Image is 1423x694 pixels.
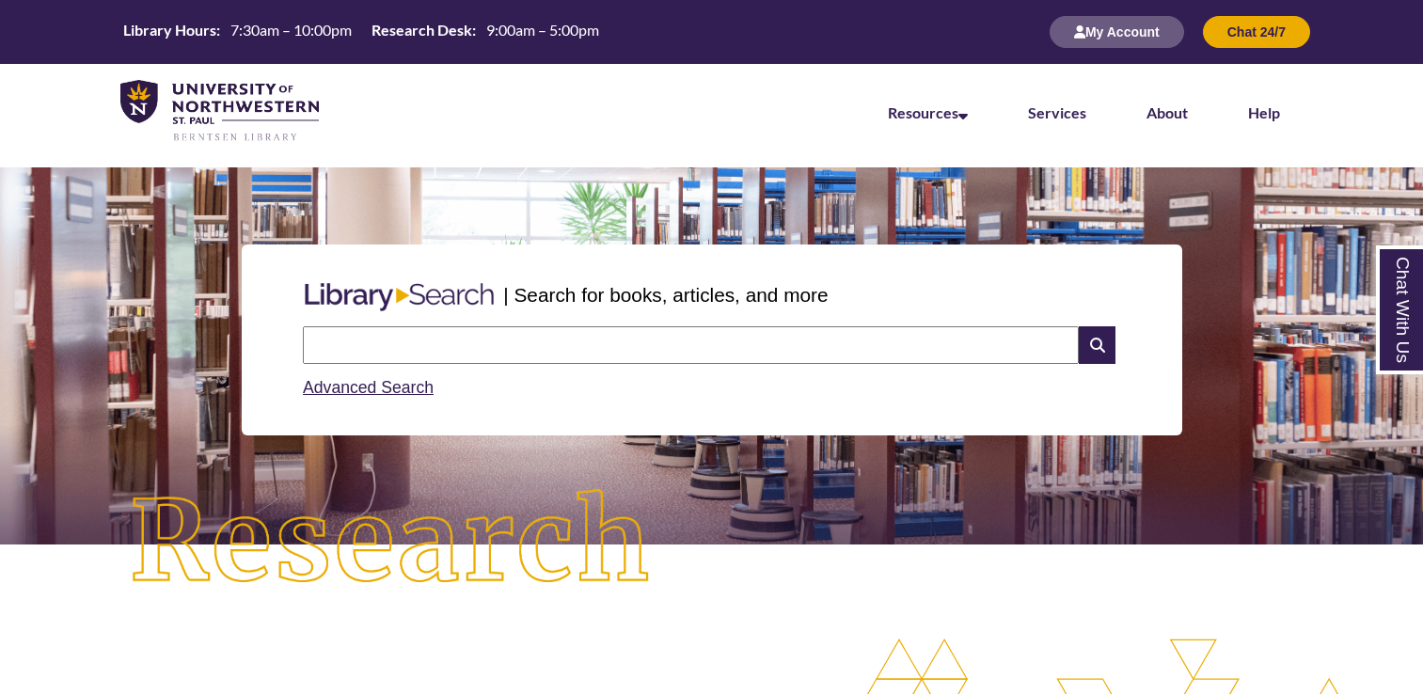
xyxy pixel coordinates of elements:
[1203,24,1310,39] a: Chat 24/7
[888,103,968,121] a: Resources
[295,276,503,319] img: Libary Search
[1028,103,1086,121] a: Services
[116,20,607,45] a: Hours Today
[116,20,607,43] table: Hours Today
[303,378,434,397] a: Advanced Search
[364,20,479,40] th: Research Desk:
[230,21,352,39] span: 7:30am – 10:00pm
[486,21,599,39] span: 9:00am – 5:00pm
[1050,24,1184,39] a: My Account
[1203,16,1310,48] button: Chat 24/7
[120,80,319,143] img: UNWSP Library Logo
[71,432,712,655] img: Research
[1050,16,1184,48] button: My Account
[1079,326,1115,364] i: Search
[116,20,223,40] th: Library Hours:
[503,280,828,309] p: | Search for books, articles, and more
[1146,103,1188,121] a: About
[1248,103,1280,121] a: Help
